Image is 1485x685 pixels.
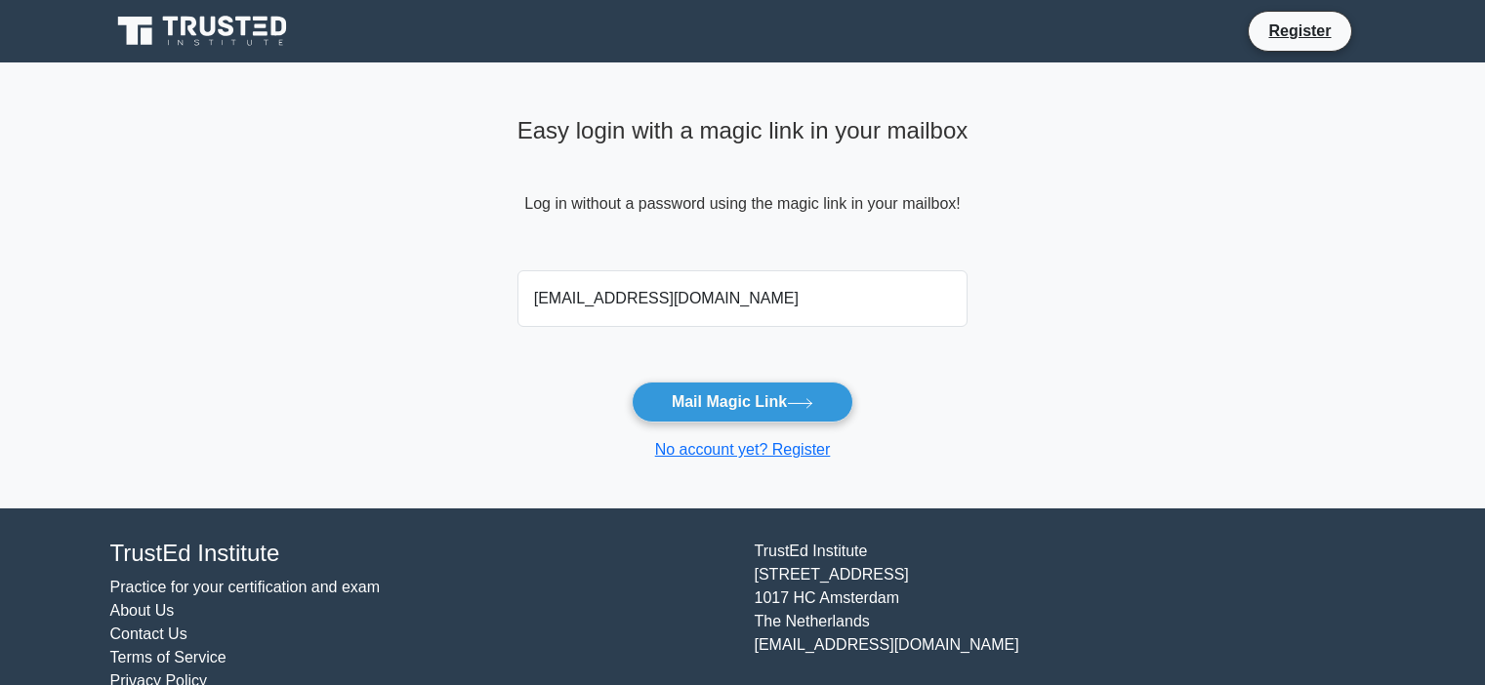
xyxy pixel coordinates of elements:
button: Mail Magic Link [632,382,853,423]
a: No account yet? Register [655,441,831,458]
input: Email [517,270,969,327]
a: Practice for your certification and exam [110,579,381,595]
a: Contact Us [110,625,187,642]
a: About Us [110,602,175,619]
a: Register [1257,19,1342,43]
div: Log in without a password using the magic link in your mailbox! [517,109,969,262]
a: Terms of Service [110,649,227,665]
h4: Easy login with a magic link in your mailbox [517,117,969,145]
h4: TrustEd Institute [110,540,731,568]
